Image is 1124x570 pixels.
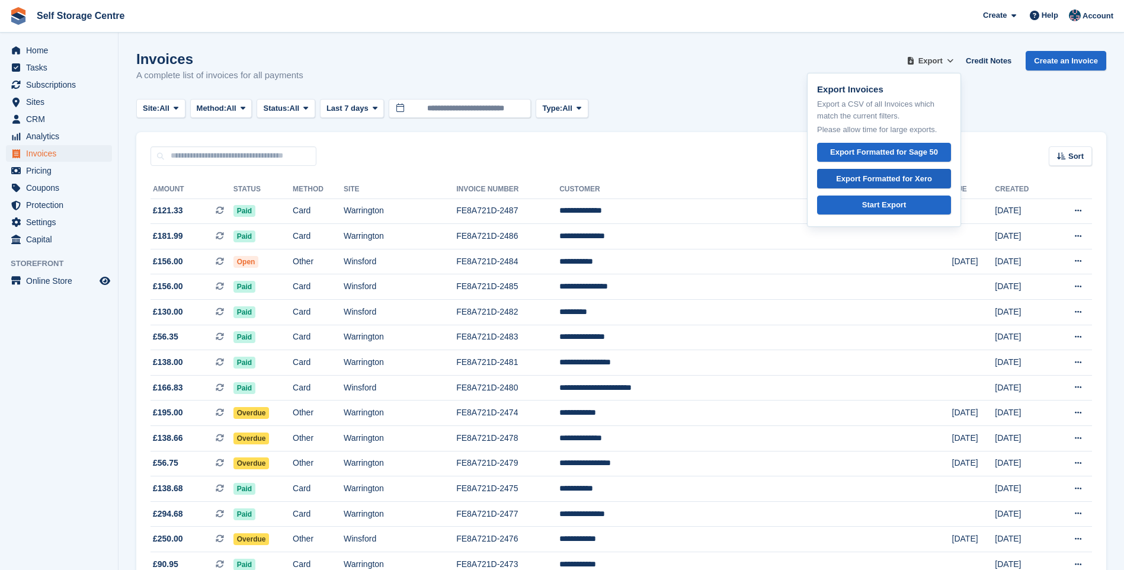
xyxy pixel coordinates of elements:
td: FE8A721D-2484 [456,249,559,274]
th: Amount [150,180,233,199]
td: Winsford [344,527,456,552]
td: FE8A721D-2474 [456,401,559,426]
span: Last 7 days [326,103,369,114]
span: Sort [1068,150,1084,162]
button: Site: All [136,99,185,119]
span: Export [918,55,943,67]
span: Create [983,9,1007,21]
td: [DATE] [995,451,1051,476]
td: [DATE] [995,375,1051,401]
td: [DATE] [995,249,1051,274]
td: Winsford [344,249,456,274]
td: Card [293,501,344,527]
span: Home [26,42,97,59]
td: Card [293,198,344,224]
span: Pricing [26,162,97,179]
a: menu [6,197,112,213]
td: Other [293,249,344,274]
td: FE8A721D-2482 [456,300,559,325]
span: Paid [233,382,255,394]
td: Other [293,527,344,552]
span: Paid [233,281,255,293]
span: Tasks [26,59,97,76]
td: FE8A721D-2480 [456,375,559,401]
a: menu [6,94,112,110]
button: Last 7 days [320,99,385,119]
td: Other [293,401,344,426]
span: Paid [233,306,255,318]
p: Please allow time for large exports. [817,124,951,136]
span: £138.66 [153,432,183,444]
span: Storefront [11,258,118,270]
span: All [159,103,169,114]
span: All [290,103,300,114]
td: Warrington [344,350,456,376]
span: £156.00 [153,280,183,293]
span: Overdue [233,457,270,469]
td: Warrington [344,501,456,527]
td: [DATE] [995,350,1051,376]
td: Warrington [344,426,456,451]
td: Card [293,224,344,249]
th: Created [995,180,1051,199]
td: [DATE] [995,300,1051,325]
span: £166.83 [153,382,183,394]
button: Status: All [257,99,315,119]
a: Credit Notes [961,51,1016,71]
td: FE8A721D-2475 [456,476,559,502]
span: Paid [233,508,255,520]
span: Capital [26,231,97,248]
span: Paid [233,357,255,369]
td: Card [293,375,344,401]
span: Overdue [233,407,270,419]
img: stora-icon-8386f47178a22dfd0bd8f6a31ec36ba5ce8667c1dd55bd0f319d3a0aa187defe.svg [9,7,27,25]
a: menu [6,162,112,179]
div: Start Export [862,199,906,211]
span: £138.68 [153,482,183,495]
td: [DATE] [995,426,1051,451]
span: All [226,103,236,114]
td: Warrington [344,224,456,249]
button: Method: All [190,99,252,119]
td: Winsford [344,375,456,401]
a: menu [6,59,112,76]
span: £250.00 [153,533,183,545]
span: Sites [26,94,97,110]
span: Paid [233,230,255,242]
span: Subscriptions [26,76,97,93]
span: Analytics [26,128,97,145]
a: menu [6,76,112,93]
td: FE8A721D-2485 [456,274,559,300]
span: Overdue [233,433,270,444]
a: menu [6,42,112,59]
td: Winsford [344,300,456,325]
a: Export Formatted for Sage 50 [817,143,951,162]
span: Type: [542,103,562,114]
td: Card [293,325,344,350]
td: FE8A721D-2477 [456,501,559,527]
td: [DATE] [995,476,1051,502]
a: Preview store [98,274,112,288]
td: Warrington [344,325,456,350]
td: Other [293,426,344,451]
span: £138.00 [153,356,183,369]
a: menu [6,128,112,145]
td: [DATE] [995,401,1051,426]
a: Self Storage Centre [32,6,129,25]
td: FE8A721D-2479 [456,451,559,476]
img: Clair Cole [1069,9,1081,21]
th: Status [233,180,293,199]
td: [DATE] [995,501,1051,527]
th: Invoice Number [456,180,559,199]
td: [DATE] [995,224,1051,249]
td: FE8A721D-2487 [456,198,559,224]
a: menu [6,145,112,162]
th: Customer [559,180,952,199]
td: [DATE] [952,249,995,274]
th: Site [344,180,456,199]
td: Winsford [344,274,456,300]
td: Card [293,476,344,502]
span: £121.33 [153,204,183,217]
td: FE8A721D-2478 [456,426,559,451]
span: Paid [233,331,255,343]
